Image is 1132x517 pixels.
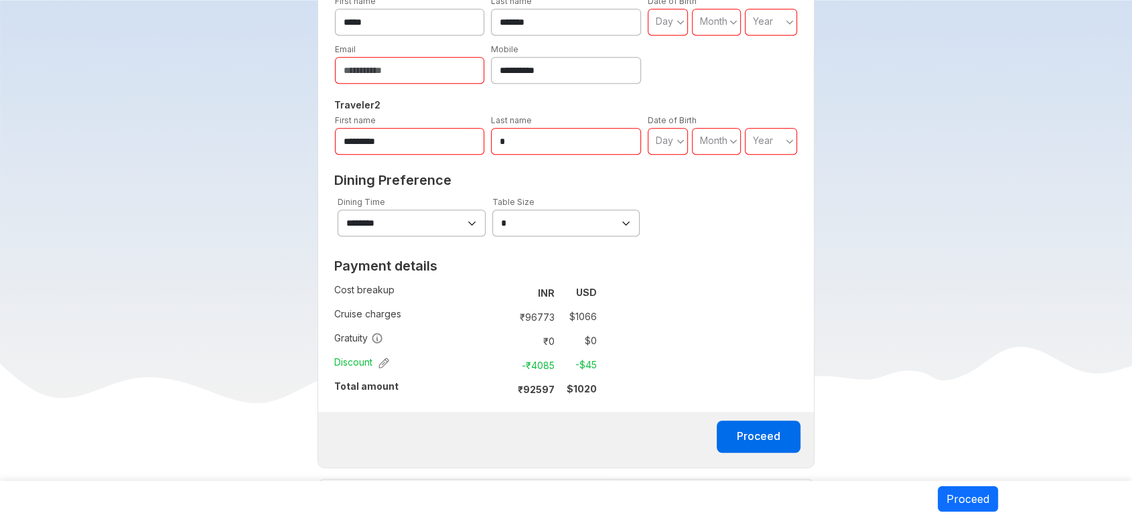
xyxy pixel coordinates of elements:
svg: angle down [786,15,794,29]
h5: Traveler 2 [332,97,801,113]
svg: angle down [786,135,794,148]
td: -$ 45 [560,356,597,374]
td: $ 0 [560,331,597,350]
span: Day [656,15,673,27]
strong: ₹ 92597 [518,384,555,395]
strong: USD [576,287,597,298]
span: Discount [334,356,389,369]
span: Month [700,15,727,27]
strong: INR [538,287,555,299]
svg: angle down [677,135,685,148]
td: ₹ 96773 [504,307,560,326]
span: Year [753,15,773,27]
svg: angle down [677,15,685,29]
td: : [498,377,504,401]
strong: $ 1020 [567,383,597,394]
span: Year [753,135,773,146]
span: Day [656,135,673,146]
label: Date of Birth [648,115,697,125]
td: : [498,281,504,305]
h2: Dining Preference [334,172,798,188]
td: : [498,329,504,353]
strong: Total amount [334,380,399,392]
td: : [498,353,504,377]
button: Proceed [717,421,800,453]
span: Gratuity [334,331,383,345]
td: -₹ 4085 [504,356,560,374]
button: Proceed [938,486,998,512]
svg: angle down [729,135,737,148]
td: : [498,305,504,329]
td: ₹ 0 [504,331,560,350]
label: Email [335,44,356,54]
td: Cost breakup [334,281,498,305]
svg: angle down [729,15,737,29]
td: $ 1066 [560,307,597,326]
label: Table Size [492,197,535,207]
label: First name [335,115,376,125]
label: Mobile [491,44,518,54]
label: Last name [491,115,532,125]
label: Dining Time [338,197,385,207]
td: Cruise charges [334,305,498,329]
h2: Payment details [334,258,597,274]
span: Month [700,135,727,146]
